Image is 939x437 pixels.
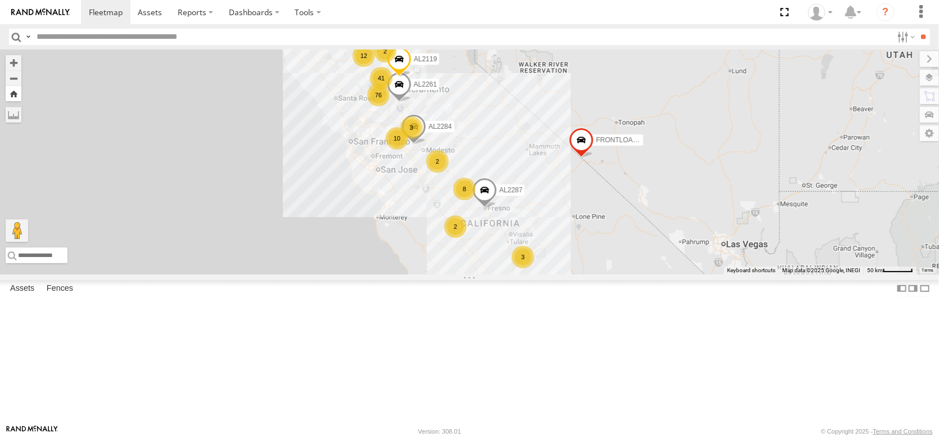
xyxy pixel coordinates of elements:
[367,84,390,106] div: 76
[6,219,28,242] button: Drag Pegman onto the map to open Street View
[873,428,933,435] a: Terms and Conditions
[893,29,917,45] label: Search Filter Options
[877,3,895,21] i: ?
[804,4,837,21] div: Dennis Braga
[512,246,534,268] div: 3
[6,86,21,101] button: Zoom Home
[864,267,917,274] button: Map Scale: 50 km per 50 pixels
[400,116,423,139] div: 3
[499,187,522,195] span: AL2287
[370,67,392,89] div: 41
[414,80,437,88] span: AL2261
[414,55,437,63] span: AL2119
[922,268,934,273] a: Terms (opens in new tab)
[727,267,775,274] button: Keyboard shortcuts
[418,428,461,435] div: Version: 308.01
[24,29,33,45] label: Search Query
[4,281,40,296] label: Assets
[41,281,79,296] label: Fences
[444,215,467,238] div: 2
[919,280,931,296] label: Hide Summary Table
[920,125,939,141] label: Map Settings
[11,8,70,16] img: rand-logo.svg
[386,127,408,150] div: 10
[426,150,449,173] div: 2
[867,267,883,273] span: 50 km
[908,280,919,296] label: Dock Summary Table to the Right
[6,426,58,437] a: Visit our Website
[821,428,933,435] div: © Copyright 2025 -
[453,178,476,200] div: 8
[596,136,673,144] span: FRONTLOADER JD344H
[782,267,860,273] span: Map data ©2025 Google, INEGI
[6,55,21,70] button: Zoom in
[6,70,21,86] button: Zoom out
[428,123,452,131] span: AL2284
[896,280,908,296] label: Dock Summary Table to the Left
[6,107,21,123] label: Measure
[374,40,396,62] div: 2
[353,44,375,67] div: 12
